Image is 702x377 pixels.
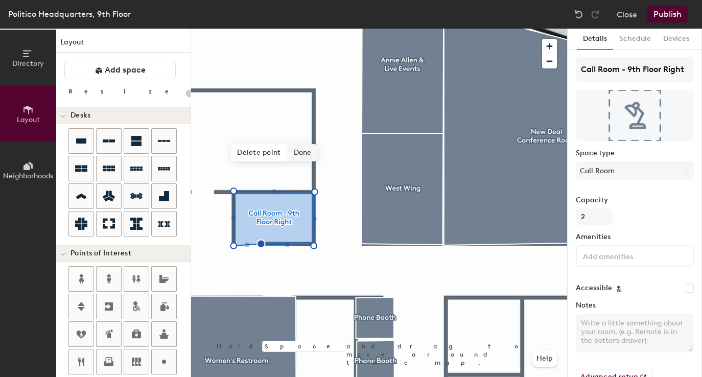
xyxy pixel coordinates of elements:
span: Neighborhoods [3,172,53,180]
label: Capacity [576,196,694,204]
span: Add space [105,65,146,75]
span: Points of Interest [71,249,131,257]
div: Politico Headquarters, 9th Floor [8,8,131,20]
img: The space named Call Room - 9th Floor Right [576,90,694,141]
button: Call Room [576,161,694,180]
input: Add amenities [581,249,673,262]
span: Layout [17,115,40,124]
button: Help [532,350,557,367]
span: Desks [71,111,90,120]
label: Space type [576,149,694,157]
button: Add space [64,61,176,79]
button: Details [577,29,613,50]
span: Delete point [231,144,287,161]
h1: Layout [56,37,191,53]
button: Publish [647,6,688,22]
label: Accessible [576,284,612,292]
img: Undo [574,9,584,19]
span: Done [288,144,318,161]
span: Directory [12,59,44,68]
button: Close [617,6,637,22]
button: Devices [657,29,695,50]
button: Schedule [613,29,657,50]
label: Amenities [576,233,694,241]
label: Notes [576,301,694,310]
img: Redo [590,9,600,19]
div: Resize [68,87,181,96]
